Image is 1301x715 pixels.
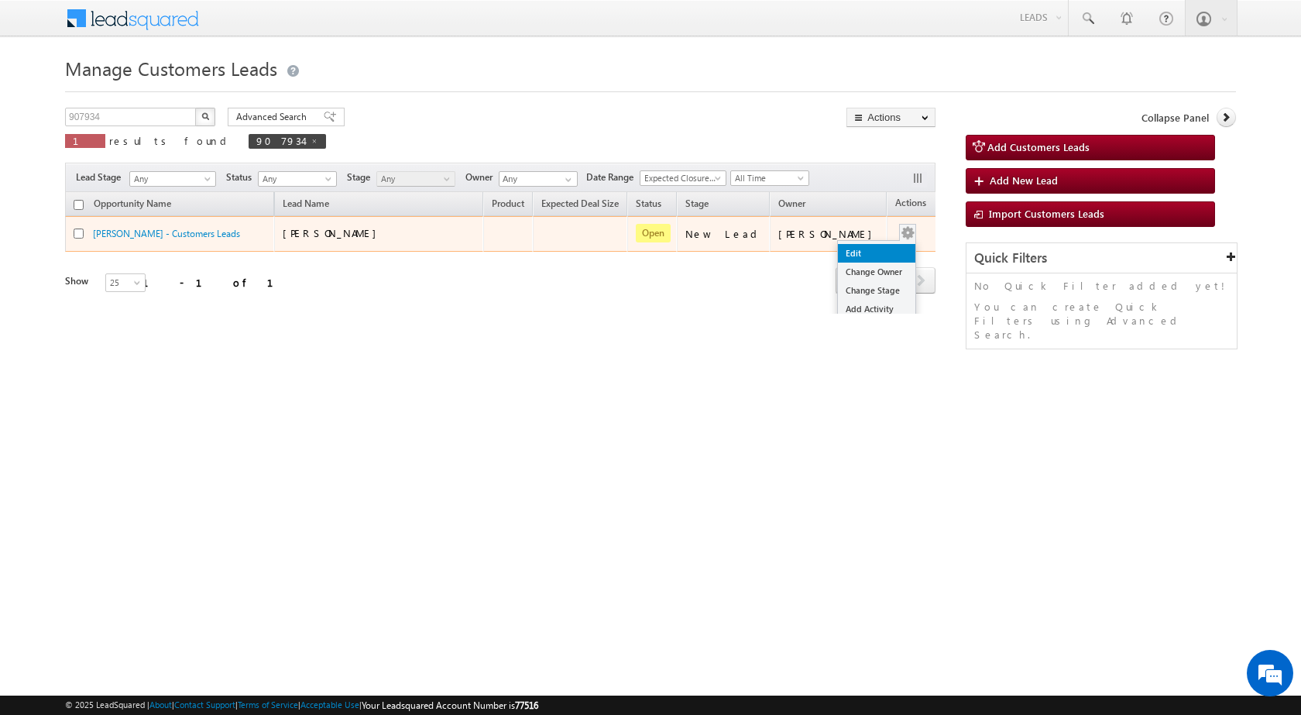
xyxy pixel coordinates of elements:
span: prev [836,267,864,294]
a: [PERSON_NAME] - Customers Leads [93,228,240,239]
a: Expected Deal Size [534,195,626,215]
span: 907934 [256,134,303,147]
span: [PERSON_NAME] [283,226,384,239]
a: next [907,269,935,294]
div: Quick Filters [966,243,1237,273]
span: Lead Name [275,195,337,215]
a: Expected Closure Date [640,170,726,186]
span: Product [492,198,524,209]
span: Stage [347,170,376,184]
a: Terms of Service [238,700,298,710]
a: Stage [678,195,716,215]
span: Owner [778,198,805,209]
div: 1 - 1 of 1 [142,273,292,291]
span: Add Customers Leads [987,140,1090,153]
span: results found [109,134,232,147]
div: Chat with us now [81,81,260,101]
span: Expected Deal Size [541,198,619,209]
span: Status [226,170,258,184]
a: Change Stage [838,281,915,300]
span: Your Leadsquared Account Number is [362,700,538,711]
p: No Quick Filter added yet! [974,279,1229,293]
span: Any [130,172,211,186]
span: Date Range [586,170,640,184]
span: Stage [685,198,709,209]
a: Opportunity Name [86,195,179,215]
a: Any [129,171,216,187]
span: Any [259,172,332,186]
span: Collapse Panel [1141,111,1209,125]
span: Advanced Search [236,110,311,124]
a: Show All Items [557,172,576,187]
div: Show [65,274,93,288]
span: All Time [731,171,805,185]
span: 1 [73,134,98,147]
span: Any [377,172,451,186]
em: Start Chat [211,477,281,498]
span: Import Customers Leads [989,207,1104,220]
a: 25 [105,273,146,292]
span: 25 [106,276,147,290]
button: Actions [846,108,935,127]
span: Lead Stage [76,170,127,184]
div: Minimize live chat window [254,8,291,45]
img: Search [201,112,209,120]
span: Opportunity Name [94,198,171,209]
span: Expected Closure Date [640,171,721,185]
a: Contact Support [174,700,235,710]
span: Open [636,224,671,242]
a: About [149,700,172,710]
span: Actions [887,194,934,215]
p: You can create Quick Filters using Advanced Search. [974,300,1229,342]
span: Add New Lead [990,174,1058,187]
input: Type to Search [499,171,578,187]
a: Add Activity [838,300,915,318]
textarea: Type your message and hit 'Enter' [20,143,283,464]
a: Any [376,171,455,187]
a: Status [628,195,669,215]
div: [PERSON_NAME] [778,227,880,241]
div: New Lead [685,227,763,241]
span: 77516 [515,700,538,711]
a: Acceptable Use [300,700,359,710]
a: Edit [838,244,915,263]
span: Owner [465,170,499,184]
span: © 2025 LeadSquared | | | | | [65,698,538,713]
img: d_60004797649_company_0_60004797649 [26,81,65,101]
span: next [907,267,935,294]
a: Any [258,171,337,187]
a: prev [836,269,864,294]
input: Check all records [74,200,84,210]
a: Change Owner [838,263,915,281]
a: All Time [730,170,809,186]
span: Manage Customers Leads [65,56,277,81]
